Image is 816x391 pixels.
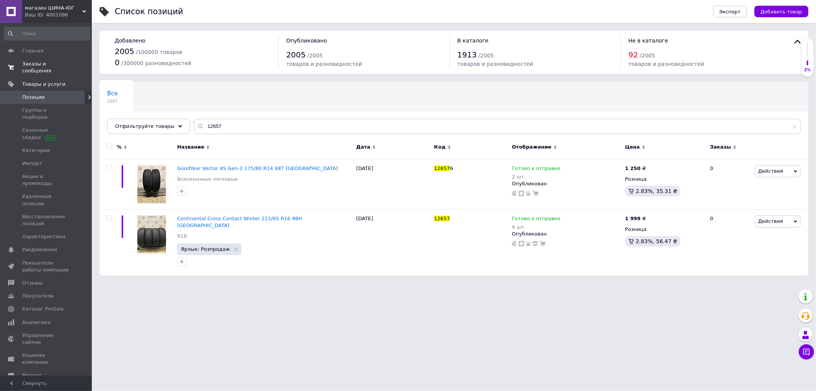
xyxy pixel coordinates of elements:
button: Чат с покупателем [799,344,814,360]
span: товаров и разновидностей [629,61,704,67]
a: Continental Cross Contact Winter 215/65 R16 98H [GEOGRAPHIC_DATA] [177,216,302,228]
span: Все [107,90,118,97]
span: Маркет [22,372,42,379]
span: 12657 [434,216,450,221]
input: Поиск [4,27,90,41]
span: Категории [22,147,50,154]
span: Кошелек компании [22,352,71,366]
span: Управление сайтом [22,332,71,346]
span: Заказы [710,144,731,151]
span: Готово к отправке [512,165,560,173]
span: Главная [22,47,44,54]
span: % [117,144,122,151]
span: Готово к отправке [512,216,560,224]
button: Экспорт [713,6,747,17]
span: Сезонные скидки [22,127,71,141]
span: 6 [450,165,453,171]
span: Характеристики [22,233,65,240]
div: Опубликован [512,180,621,187]
span: Удаленные позиции [22,193,71,207]
div: Список позиций [115,8,183,16]
span: товаров и разновидностей [458,61,533,67]
span: Импорт [22,160,42,167]
span: 2005 [286,50,306,59]
span: Каталог ProSale [22,306,64,312]
span: / 100000 товаров [136,49,182,55]
b: 1 250 [625,165,641,171]
div: [DATE] [354,209,432,276]
div: Автозаповнення характеристик [99,111,204,140]
span: Ярлык: Розпродаж [181,247,230,252]
span: / 2005 [307,52,322,59]
span: Не в каталоге [629,38,668,44]
span: В каталоге [458,38,489,44]
span: / 2005 [640,52,655,59]
span: Действия [758,168,783,174]
div: Розница [625,226,704,233]
div: Розница [625,176,704,183]
span: / 2005 [479,52,494,59]
a: Всесезонные легковые [177,176,238,183]
span: 2007 [107,98,118,104]
span: Отфильтруйте товары [115,123,174,129]
a: R16 [177,233,187,240]
span: 1913 [458,50,477,59]
span: 0 [115,58,120,67]
span: Акции и промокоды [22,173,71,187]
span: Экспорт [719,9,741,15]
span: Добавить товар [761,9,802,15]
div: [DATE] [354,159,432,209]
div: ₴ [625,215,646,222]
span: / 300000 разновидностей [121,60,192,66]
span: Отображение [512,144,551,151]
span: Добавлено [115,38,145,44]
span: Отзывы [22,280,42,286]
span: Дата [356,144,370,151]
input: Поиск по названию позиции, артикулу и поисковым запросам [194,119,801,134]
img: Continental Cross Contact Winter 215/65 R16 98H Португалия [137,215,166,254]
b: 1 999 [625,216,641,221]
span: Уведомления [22,246,57,253]
span: Группы и подборки [22,107,71,121]
span: товаров и разновидностей [286,61,362,67]
div: 2% [801,67,814,73]
span: 2005 [115,47,134,56]
div: 2 шт. [512,174,560,180]
span: Товары и услуги [22,81,65,88]
span: Опубликовано [286,38,327,44]
span: Цена [625,144,640,151]
span: Заказы и сообщения [22,61,71,74]
span: 2.83%, 56.47 ₴ [636,238,678,244]
span: 92 [629,50,638,59]
span: Показатели работы компании [22,260,71,273]
a: GoodYear Vector 4S Gen-2 175/80 R14 88T [GEOGRAPHIC_DATA] [177,165,338,171]
span: Покупатели [22,293,54,299]
div: 4 шт. [512,224,560,230]
span: 12657 [434,165,450,171]
img: GoodYear Vector 4S Gen-2 175/80 R14 88T Польша [137,165,166,203]
span: Позиции [22,94,45,101]
span: Автозаповнення характе... [107,119,189,126]
button: Добавить товар [754,6,808,17]
span: Аналитика [22,319,50,326]
span: Название [177,144,204,151]
span: Восстановление позиций [22,213,71,227]
div: ₴ [625,165,646,172]
span: Действия [758,218,783,224]
div: 0 [705,209,753,276]
span: 2.83%, 35.31 ₴ [636,188,678,194]
div: Ваш ID: 4001096 [25,11,92,18]
div: 0 [705,159,753,209]
span: Код [434,144,446,151]
span: магазин ШИНА-ЮГ [25,5,82,11]
div: Опубликован [512,231,621,237]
